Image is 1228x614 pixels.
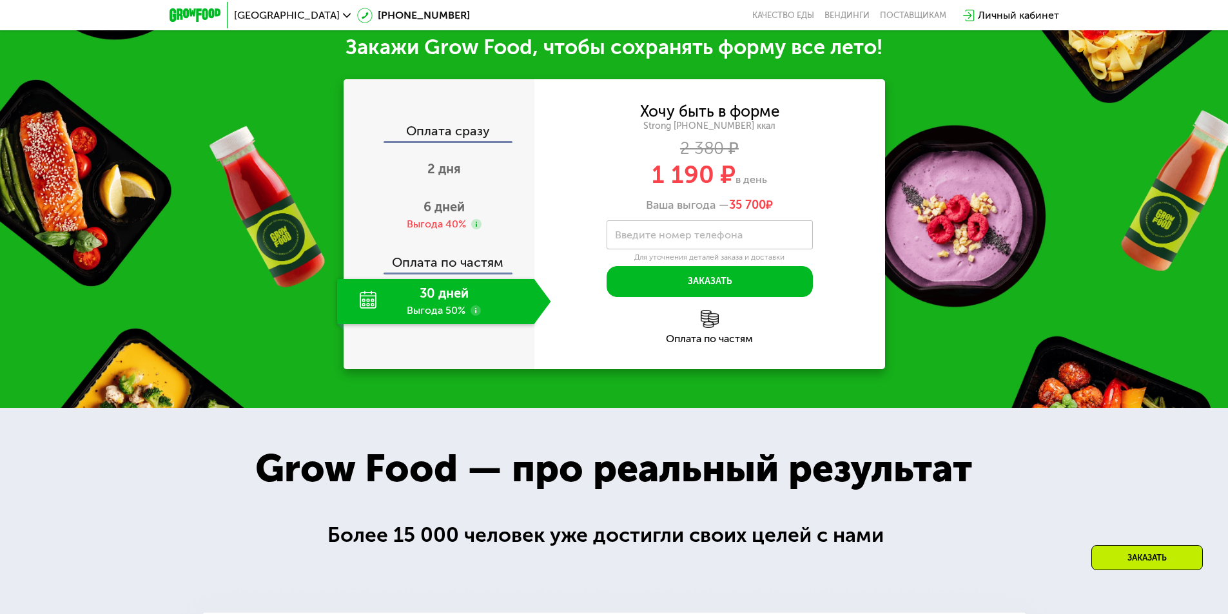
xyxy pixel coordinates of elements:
div: Личный кабинет [978,8,1059,23]
div: 2 380 ₽ [534,142,885,156]
button: Заказать [607,266,813,297]
div: Оплата по частям [345,243,534,273]
div: Ваша выгода — [534,198,885,213]
div: Выгода 40% [407,217,466,231]
div: Grow Food — про реальный результат [227,439,1000,497]
div: Strong [PHONE_NUMBER] ккал [534,120,885,132]
div: поставщикам [880,10,946,21]
span: 35 700 [729,198,766,212]
div: Оплата сразу [345,124,534,141]
label: Введите номер телефона [615,231,743,238]
img: l6xcnZfty9opOoJh.png [701,310,719,328]
div: Оплата по частям [534,334,885,344]
span: в день [736,173,767,186]
span: ₽ [729,198,773,213]
span: 6 дней [424,199,465,215]
span: 2 дня [427,161,461,177]
div: Хочу быть в форме [640,104,779,119]
div: Более 15 000 человек уже достигли своих целей с нами [327,519,901,551]
div: Заказать [1091,545,1203,570]
a: Вендинги [824,10,870,21]
span: 1 190 ₽ [652,160,736,189]
a: [PHONE_NUMBER] [357,8,470,23]
div: Для уточнения деталей заказа и доставки [607,253,813,263]
a: Качество еды [752,10,814,21]
span: [GEOGRAPHIC_DATA] [234,10,340,21]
